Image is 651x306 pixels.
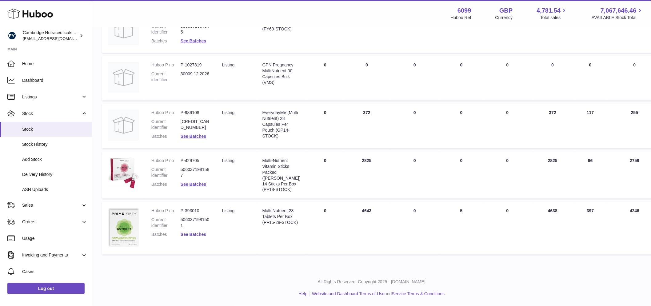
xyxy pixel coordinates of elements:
[22,219,81,225] span: Orders
[181,208,210,214] dd: P-393010
[344,56,390,101] td: 0
[262,110,301,139] div: EverydayMe (Multi Nutrient) 28 Capsules Per Pouch (GP14-STOCK)
[108,14,139,45] img: product image
[108,110,139,141] img: product image
[310,291,445,297] li: and
[299,292,308,296] a: Help
[151,133,181,139] dt: Batches
[181,62,210,68] dd: P-1027819
[307,152,344,199] td: 0
[307,56,344,101] td: 0
[181,158,210,164] dd: P-429705
[222,62,234,67] span: listing
[440,56,483,101] td: 0
[574,202,607,254] td: 397
[22,202,81,208] span: Sales
[574,56,607,101] td: 0
[390,104,440,149] td: 0
[151,167,181,178] dt: Current identifier
[181,23,210,35] dd: 5060371984045
[532,8,574,53] td: 5308
[506,62,509,67] span: 0
[181,110,210,116] dd: P-989108
[7,283,85,294] a: Log out
[532,56,574,101] td: 0
[22,187,87,193] span: ASN Uploads
[390,8,440,53] td: 0
[390,152,440,199] td: 0
[307,202,344,254] td: 0
[151,62,181,68] dt: Huboo P no
[181,217,210,229] dd: 5060371981501
[506,158,509,163] span: 0
[540,15,568,21] span: Total sales
[392,292,445,296] a: Service Terms & Conditions
[108,208,139,247] img: product image
[151,119,181,130] dt: Current identifier
[23,30,78,42] div: Cambridge Nutraceuticals Ltd
[440,104,483,149] td: 0
[312,292,385,296] a: Website and Dashboard Terms of Use
[151,181,181,187] dt: Batches
[344,202,390,254] td: 4643
[457,6,471,15] strong: 6099
[307,104,344,149] td: 0
[151,217,181,229] dt: Current identifier
[181,182,206,187] a: See Batches
[22,157,87,162] span: Add Stock
[22,172,87,177] span: Delivery History
[532,152,574,199] td: 2825
[181,134,206,139] a: See Batches
[151,110,181,116] dt: Huboo P no
[151,208,181,214] dt: Huboo P no
[344,8,390,53] td: 5311
[592,15,644,21] span: AVAILABLE Stock Total
[262,158,301,193] div: Multi-Nutrient Vitamin Sticks Packed ([PERSON_NAME]) 14 Sticks Per Box (PF18-STOCK)
[574,104,607,149] td: 117
[574,8,607,53] td: 604
[532,202,574,254] td: 4638
[22,77,87,83] span: Dashboard
[307,8,344,53] td: 0
[222,110,234,115] span: listing
[108,62,139,93] img: product image
[22,141,87,147] span: Stock History
[440,152,483,199] td: 0
[506,208,509,213] span: 0
[262,62,301,85] div: GPN Pregnancy MultiNutrient 00 Capsules Bulk (VMS)
[22,111,81,117] span: Stock
[23,36,90,41] span: [EMAIL_ADDRESS][DOMAIN_NAME]
[390,202,440,254] td: 0
[22,252,81,258] span: Invoicing and Payments
[499,6,513,15] strong: GBP
[537,6,561,15] span: 4,781.54
[451,15,471,21] div: Huboo Ref
[495,15,513,21] div: Currency
[222,158,234,163] span: listing
[22,61,87,67] span: Home
[7,31,17,40] img: huboo@camnutra.com
[601,6,637,15] span: 7,067,646.46
[574,152,607,199] td: 66
[344,152,390,199] td: 2825
[22,126,87,132] span: Stock
[151,23,181,35] dt: Current identifier
[181,71,210,83] dd: 30009 12.2026
[108,158,139,189] img: product image
[181,38,206,43] a: See Batches
[506,110,509,115] span: 0
[440,202,483,254] td: 5
[532,104,574,149] td: 372
[181,119,210,130] dd: [CREDIT_CARD_NUMBER]
[151,71,181,83] dt: Current identifier
[151,158,181,164] dt: Huboo P no
[151,232,181,237] dt: Batches
[537,6,568,21] a: 4,781.54 Total sales
[344,104,390,149] td: 372
[592,6,644,21] a: 7,067,646.46 AVAILABLE Stock Total
[390,56,440,101] td: 0
[22,94,81,100] span: Listings
[440,8,483,53] td: 3
[97,279,646,285] p: All Rights Reserved. Copyright 2025 - [DOMAIN_NAME]
[181,167,210,178] dd: 5060371981587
